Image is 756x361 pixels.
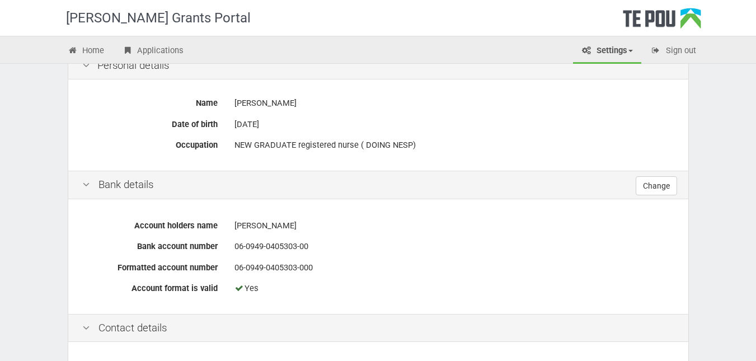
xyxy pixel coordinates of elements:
div: [PERSON_NAME] [234,93,674,113]
div: NEW GRADUATE registered nurse ( DOING NESP) [234,135,674,155]
a: Applications [114,39,192,64]
label: Date of birth [74,115,226,130]
div: Contact details [68,314,688,343]
label: Formatted account number [74,258,226,274]
a: Sign out [642,39,705,64]
div: 06-0949-0405303-000 [234,258,674,278]
a: Home [59,39,113,64]
div: 06-0949-0405303-00 [234,237,674,256]
a: Settings [573,39,641,64]
label: Bank account number [74,237,226,252]
div: Yes [234,279,674,298]
div: Personal details [68,52,688,80]
label: Name [74,93,226,109]
a: Change [636,176,677,195]
label: Account format is valid [74,279,226,294]
div: Te Pou Logo [623,8,701,36]
div: Bank details [68,171,688,199]
div: [PERSON_NAME] [234,216,674,236]
label: Occupation [74,135,226,151]
div: [DATE] [234,115,674,134]
label: Account holders name [74,216,226,232]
